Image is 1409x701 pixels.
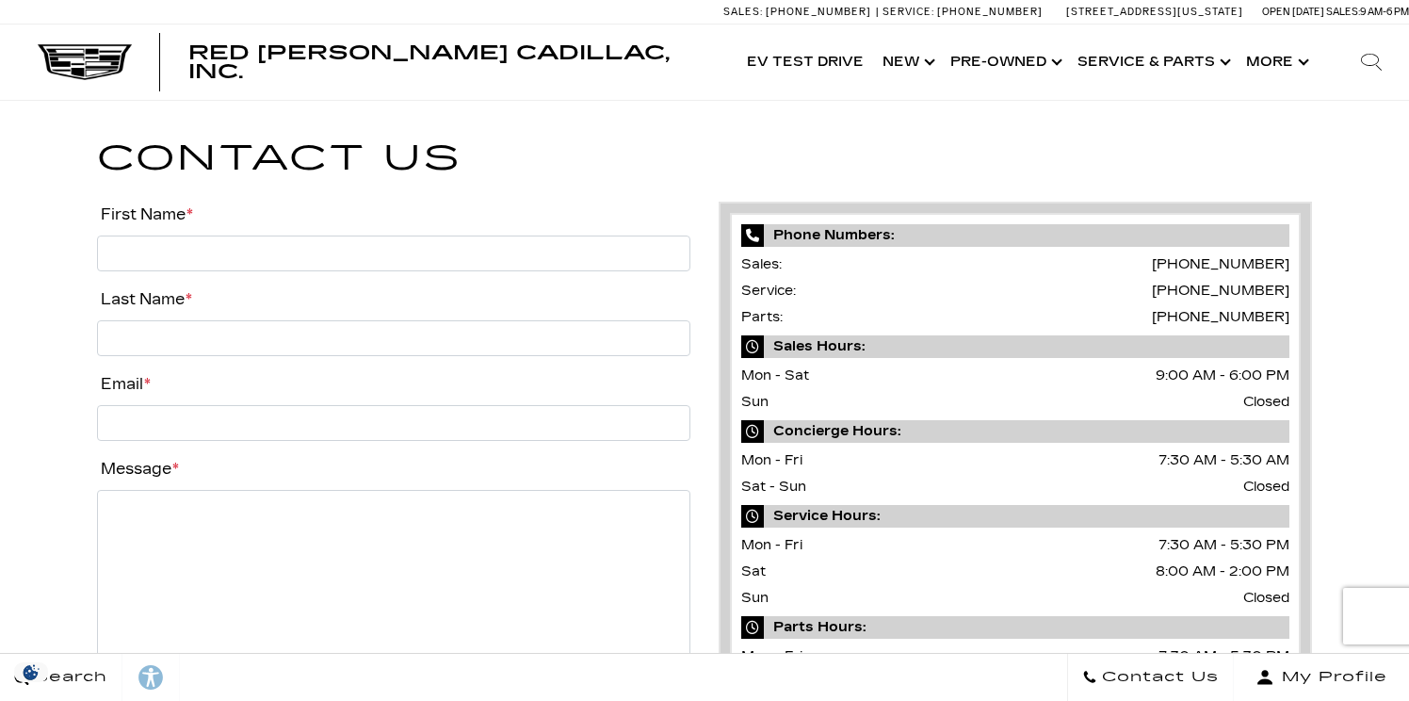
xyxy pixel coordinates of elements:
[38,44,132,80] img: Cadillac Dark Logo with Cadillac White Text
[29,664,107,691] span: Search
[741,309,783,325] span: Parts:
[937,6,1043,18] span: [PHONE_NUMBER]
[1158,532,1289,559] span: 7:30 AM - 5:30 PM
[723,7,876,17] a: Sales: [PHONE_NUMBER]
[1274,664,1387,691] span: My Profile
[1237,24,1315,100] button: More
[1097,664,1219,691] span: Contact Us
[1156,363,1289,389] span: 9:00 AM - 6:00 PM
[741,452,802,468] span: Mon - Fri
[97,286,192,313] label: Last Name
[741,420,1289,443] span: Concierge Hours:
[741,335,1289,358] span: Sales Hours:
[941,24,1068,100] a: Pre-Owned
[97,371,151,398] label: Email
[741,616,1289,639] span: Parts Hours:
[1066,6,1243,18] a: [STREET_ADDRESS][US_STATE]
[741,479,806,495] span: Sat - Sun
[97,131,1312,187] h1: Contact Us
[97,202,193,228] label: First Name
[1067,654,1234,701] a: Contact Us
[741,283,796,299] span: Service:
[1360,6,1409,18] span: 9 AM-6 PM
[766,6,871,18] span: [PHONE_NUMBER]
[1326,6,1360,18] span: Sales:
[741,590,769,606] span: Sun
[741,224,1289,247] span: Phone Numbers:
[741,367,809,383] span: Mon - Sat
[873,24,941,100] a: New
[741,394,769,410] span: Sun
[741,563,766,579] span: Sat
[188,43,719,81] a: Red [PERSON_NAME] Cadillac, Inc.
[1152,309,1289,325] a: [PHONE_NUMBER]
[1158,448,1289,474] span: 7:30 AM - 5:30 AM
[723,6,763,18] span: Sales:
[883,6,934,18] span: Service:
[876,7,1047,17] a: Service: [PHONE_NUMBER]
[741,256,782,272] span: Sales:
[1158,644,1289,670] span: 7:30 AM - 5:30 PM
[1152,256,1289,272] a: [PHONE_NUMBER]
[1243,585,1289,611] span: Closed
[741,648,802,664] span: Mon - Fri
[188,41,670,83] span: Red [PERSON_NAME] Cadillac, Inc.
[9,662,53,682] img: Opt-Out Icon
[1234,654,1409,701] button: Open user profile menu
[1068,24,1237,100] a: Service & Parts
[737,24,873,100] a: EV Test Drive
[9,662,53,682] section: Click to Open Cookie Consent Modal
[1152,283,1289,299] a: [PHONE_NUMBER]
[97,456,179,482] label: Message
[741,537,802,553] span: Mon - Fri
[741,505,1289,528] span: Service Hours:
[1243,474,1289,500] span: Closed
[1156,559,1289,585] span: 8:00 AM - 2:00 PM
[1262,6,1324,18] span: Open [DATE]
[1243,389,1289,416] span: Closed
